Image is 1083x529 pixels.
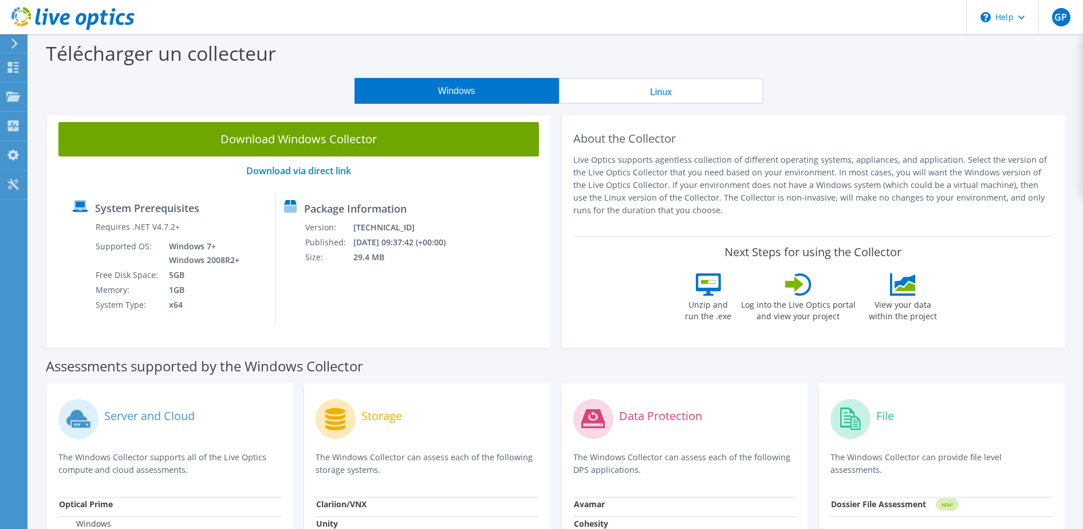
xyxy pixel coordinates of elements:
[46,40,276,66] label: Télécharger un collecteur
[95,283,160,297] td: Memory:
[573,154,1054,217] p: Live Optics supports agentless collection of different operating systems, appliances, and applica...
[46,360,363,372] label: Assessments supported by the Windows Collector
[830,451,1053,476] p: The Windows Collector can provide file level assessments.
[724,245,901,259] label: Next Steps for using the Collector
[304,203,407,214] label: Package Information
[104,410,195,422] label: Server and Cloud
[876,410,894,422] label: File
[305,220,353,235] td: Version:
[573,451,796,476] p: The Windows Collector can assess each of the following DPS applications.
[246,164,351,177] a: Download via direct link
[353,250,460,265] td: 29.4 MB
[941,501,952,508] tspan: NEW!
[831,499,926,510] strong: Dossier File Assessment
[741,296,856,322] label: Log into the Live Optics portal and view your project
[96,221,180,233] label: Requires .NET V4.7.2+
[95,268,160,283] td: Free Disk Space:
[619,410,702,422] label: Data Protection
[305,250,353,265] td: Size:
[316,499,367,510] strong: Clariion/VNX
[559,78,763,104] button: Linux
[95,239,160,268] td: Supported OS:
[355,78,559,104] button: Windows
[682,296,735,322] label: Unzip and run the .exe
[574,518,608,529] strong: Cohesity
[58,122,539,156] a: Download Windows Collector
[160,268,242,283] td: 5GB
[316,518,338,529] strong: Unity
[1052,8,1070,26] span: GP
[353,235,460,250] td: [DATE] 09:37:42 (+00:00)
[59,499,113,510] strong: Optical Prime
[574,499,605,510] strong: Avamar
[573,132,1054,146] h2: About the Collector
[160,297,242,312] td: x64
[361,410,402,422] label: Storage
[95,297,160,312] td: System Type:
[862,296,944,322] label: View your data within the project
[305,235,353,250] td: Published:
[160,283,242,297] td: 1GB
[95,202,199,214] label: System Prerequisites
[353,220,460,235] td: [TECHNICAL_ID]
[160,239,242,268] td: Windows 7+ Windows 2008R2+
[58,451,281,476] p: The Windows Collector supports all of the Live Optics compute and cloud assessments.
[316,451,538,476] p: The Windows Collector can assess each of the following storage systems.
[980,12,991,22] svg: \n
